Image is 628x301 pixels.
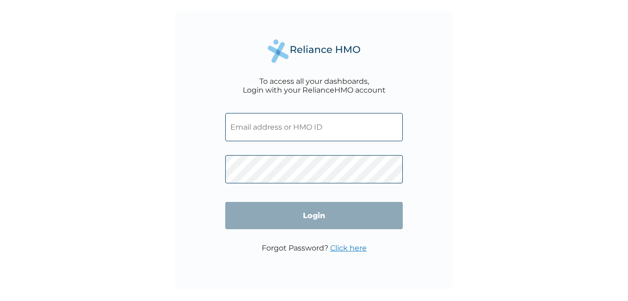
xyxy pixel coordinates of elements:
[225,202,403,229] input: Login
[268,39,360,63] img: Reliance Health's Logo
[330,244,367,252] a: Click here
[262,244,367,252] p: Forgot Password?
[243,77,386,94] div: To access all your dashboards, Login with your RelianceHMO account
[225,113,403,141] input: Email address or HMO ID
